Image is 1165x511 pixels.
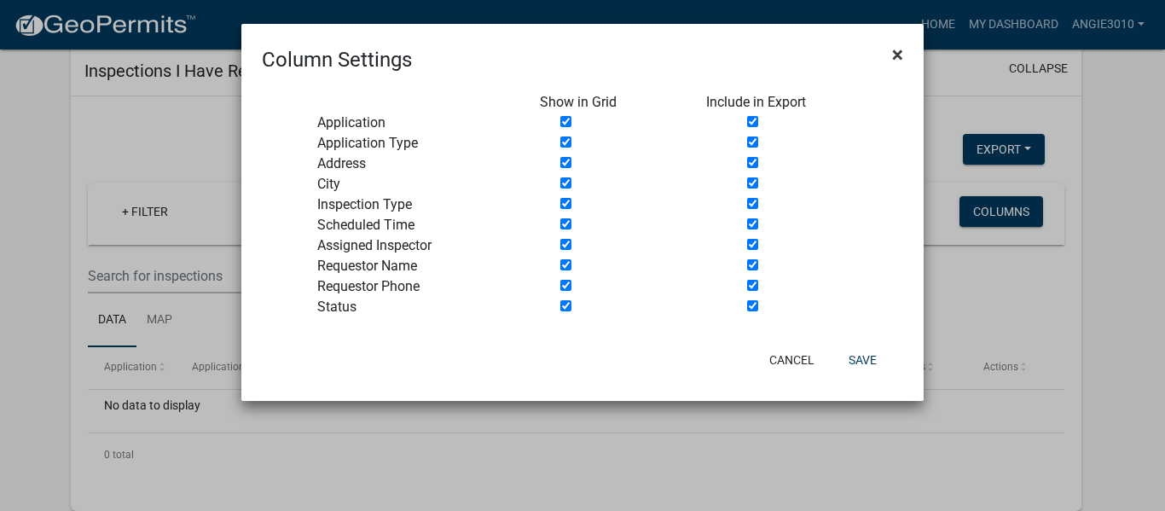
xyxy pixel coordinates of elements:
div: Assigned Inspector [304,235,527,256]
div: Status [304,297,527,317]
h4: Column Settings [262,44,412,75]
span: × [892,43,903,67]
div: Requestor Name [304,256,527,276]
div: Scheduled Time [304,215,527,235]
div: Address [304,154,527,174]
div: City [304,174,527,195]
button: Cancel [756,345,828,375]
div: Requestor Phone [304,276,527,297]
button: Close [878,31,917,78]
div: Application Type [304,133,527,154]
div: Application [304,113,527,133]
button: Save [835,345,890,375]
div: Show in Grid [527,92,694,113]
div: Inspection Type [304,195,527,215]
div: Include in Export [693,92,861,113]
